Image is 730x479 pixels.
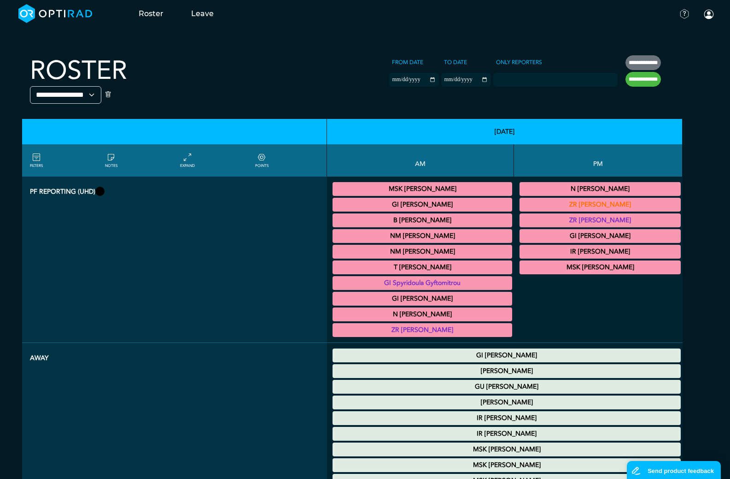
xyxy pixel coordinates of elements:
[334,246,511,257] summary: NM [PERSON_NAME]
[105,152,117,169] a: show/hide notes
[333,198,512,212] div: General XR 07:15 - 08:00
[334,366,679,377] summary: [PERSON_NAME]
[333,229,512,243] div: General XR 08:00 - 09:00
[334,397,679,408] summary: [PERSON_NAME]
[493,55,545,69] label: Only Reporters
[333,182,512,196] div: General XR 07:00 - 07:30
[334,309,511,320] summary: N [PERSON_NAME]
[333,364,681,378] div: Annual Leave 00:00 - 23:59
[334,381,679,392] summary: GU [PERSON_NAME]
[180,152,195,169] a: collapse/expand entries
[333,276,512,290] div: General XR 09:00 - 11:00
[334,278,511,289] summary: GI Spyridoula Gyftomitrou
[334,183,511,195] summary: MSK [PERSON_NAME]
[520,245,681,259] div: General XR 18:00 - 19:00
[521,231,679,242] summary: GI [PERSON_NAME]
[333,292,512,306] div: General XR 09:00 - 10:00
[441,55,470,69] label: To date
[30,152,43,169] a: FILTERS
[333,245,512,259] div: General XR 08:00 - 09:00
[327,119,683,144] th: [DATE]
[334,325,511,336] summary: ZR [PERSON_NAME]
[22,177,327,343] th: PF Reporting (UHD)
[334,428,679,439] summary: IR [PERSON_NAME]
[334,231,511,242] summary: NM [PERSON_NAME]
[333,396,681,409] div: Annual Leave 00:00 - 23:59
[521,262,679,273] summary: MSK [PERSON_NAME]
[333,427,681,441] div: Annual Leave 00:00 - 23:59
[521,215,679,226] summary: ZR [PERSON_NAME]
[333,349,681,362] div: Annual Leave 00:00 - 23:59
[389,55,426,69] label: From date
[520,182,681,196] div: General XR 12:00 - 12:30
[334,215,511,226] summary: B [PERSON_NAME]
[334,444,679,455] summary: MSK [PERSON_NAME]
[333,411,681,425] div: Annual Leave 00:00 - 23:59
[521,183,679,195] summary: N [PERSON_NAME]
[18,4,93,23] img: brand-opti-rad-logos-blue-and-white-d2f68631ba2948856bd03f2d395fb146ddc8fb01b4b6e9315ea85fa773367...
[327,144,514,177] th: AM
[521,199,679,210] summary: ZR [PERSON_NAME]
[333,380,681,394] div: Sick Leave 00:00 - 23:59
[520,213,681,227] div: General XR 13:00 - 14:00
[334,293,511,304] summary: GI [PERSON_NAME]
[514,144,683,177] th: PM
[520,198,681,212] div: General XR 12:00 - 14:00
[333,260,512,274] div: General XR 08:00 - 09:00
[334,460,679,471] summary: MSK [PERSON_NAME]
[334,199,511,210] summary: GI [PERSON_NAME]
[334,350,679,361] summary: GI [PERSON_NAME]
[521,246,679,257] summary: IR [PERSON_NAME]
[333,323,512,337] div: General XR 11:00 - 14:00
[333,443,681,456] div: Annual Leave 00:00 - 23:59
[520,229,681,243] div: General XR 16:00 - 17:00
[334,413,679,424] summary: IR [PERSON_NAME]
[30,55,127,86] h2: Roster
[333,458,681,472] div: Annual Leave 00:00 - 23:59
[255,152,269,169] a: collapse/expand expected points
[334,262,511,273] summary: T [PERSON_NAME]
[333,213,512,227] div: General XR 08:00 - 09:00
[494,74,540,83] input: null
[333,308,512,321] div: General XR 09:00 - 10:30
[520,260,681,274] div: XR MSK 19:00 - 19:30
